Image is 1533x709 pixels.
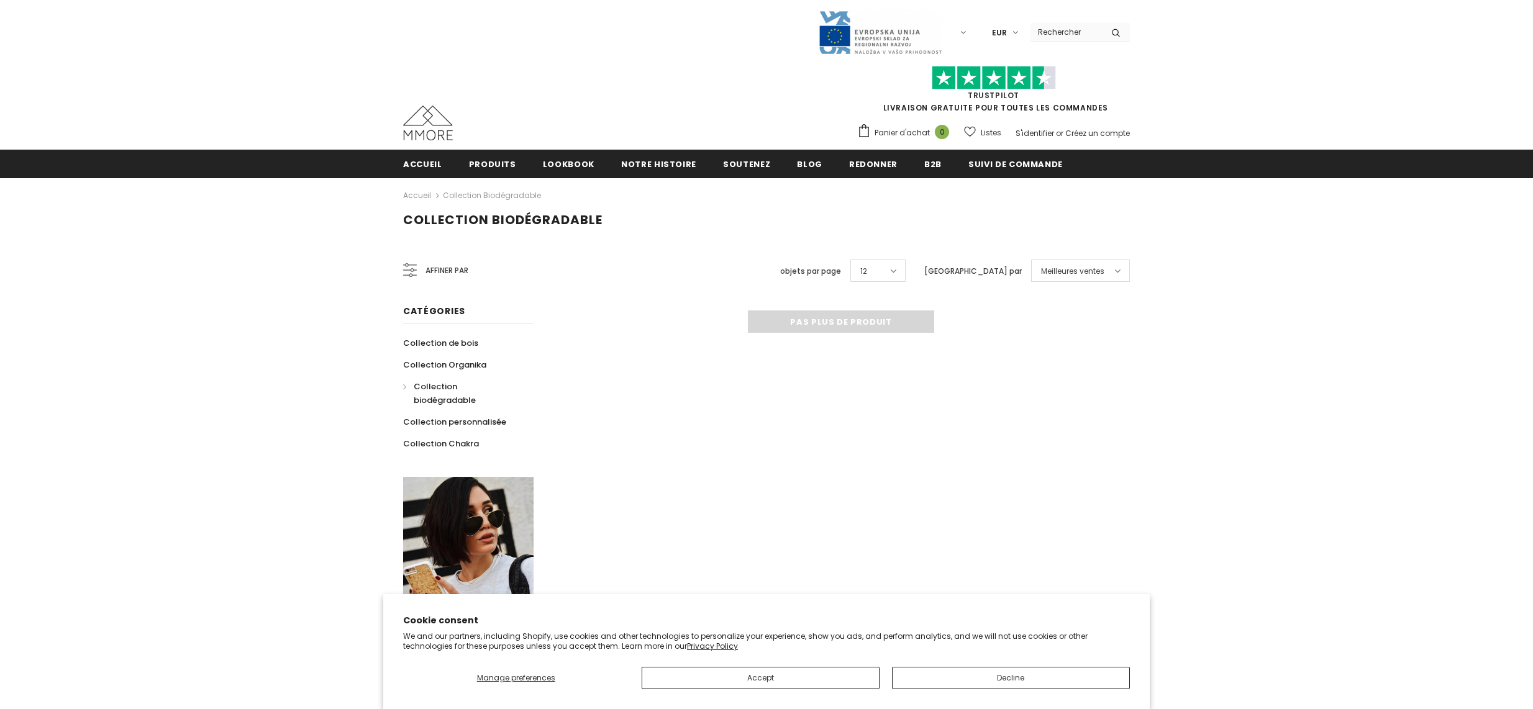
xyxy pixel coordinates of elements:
img: Cas MMORE [403,106,453,140]
a: S'identifier [1016,128,1054,138]
span: Collection Chakra [403,438,479,449]
a: soutenez [723,150,770,178]
a: Privacy Policy [687,641,738,651]
a: Collection Organika [403,354,486,376]
span: Collection de bois [403,337,478,349]
span: Listes [981,127,1001,139]
a: Créez un compte [1065,128,1130,138]
button: Manage preferences [403,667,629,689]
img: Javni Razpis [818,10,942,55]
span: Collection biodégradable [403,211,603,228]
span: Lookbook [543,158,594,170]
a: Redonner [849,150,898,178]
a: Produits [469,150,516,178]
span: Suivi de commande [968,158,1063,170]
label: [GEOGRAPHIC_DATA] par [924,265,1022,278]
span: Notre histoire [621,158,696,170]
span: Collection biodégradable [414,381,476,406]
a: Lookbook [543,150,594,178]
span: Collection personnalisée [403,416,506,428]
span: Collection Organika [403,359,486,371]
button: Decline [892,667,1130,689]
span: Produits [469,158,516,170]
span: LIVRAISON GRATUITE POUR TOUTES LES COMMANDES [857,71,1130,113]
a: Javni Razpis [818,27,942,37]
a: Collection biodégradable [403,376,520,411]
span: Blog [797,158,822,170]
span: Redonner [849,158,898,170]
a: B2B [924,150,942,178]
a: Collection de bois [403,332,478,354]
span: Catégories [403,305,465,317]
h2: Cookie consent [403,614,1130,627]
span: or [1056,128,1063,138]
img: Faites confiance aux étoiles pilotes [932,66,1056,90]
a: Accueil [403,188,431,203]
span: Affiner par [425,264,468,278]
a: Collection biodégradable [443,190,541,201]
a: Collection personnalisée [403,411,506,433]
span: Panier d'achat [875,127,930,139]
a: Listes [964,122,1001,143]
a: Panier d'achat 0 [857,124,955,142]
input: Search Site [1030,23,1102,41]
a: Blog [797,150,822,178]
label: objets par page [780,265,841,278]
a: TrustPilot [968,90,1019,101]
a: Accueil [403,150,442,178]
span: Manage preferences [477,672,555,683]
span: Meilleures ventes [1041,265,1104,278]
span: soutenez [723,158,770,170]
span: B2B [924,158,942,170]
p: We and our partners, including Shopify, use cookies and other technologies to personalize your ex... [403,631,1130,651]
span: EUR [992,27,1007,39]
a: Notre histoire [621,150,696,178]
button: Accept [642,667,880,689]
a: Collection Chakra [403,433,479,454]
span: Accueil [403,158,442,170]
span: 12 [860,265,867,278]
span: 0 [935,125,949,139]
a: Suivi de commande [968,150,1063,178]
